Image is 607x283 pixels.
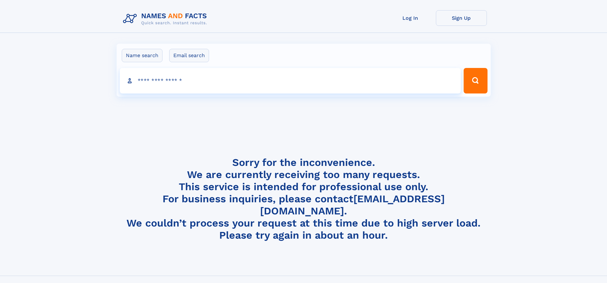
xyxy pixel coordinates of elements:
[120,156,487,242] h4: Sorry for the inconvenience. We are currently receiving too many requests. This service is intend...
[120,10,212,27] img: Logo Names and Facts
[122,49,163,62] label: Name search
[169,49,209,62] label: Email search
[260,193,445,217] a: [EMAIL_ADDRESS][DOMAIN_NAME]
[436,10,487,26] a: Sign Up
[464,68,487,93] button: Search Button
[120,68,461,93] input: search input
[385,10,436,26] a: Log In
